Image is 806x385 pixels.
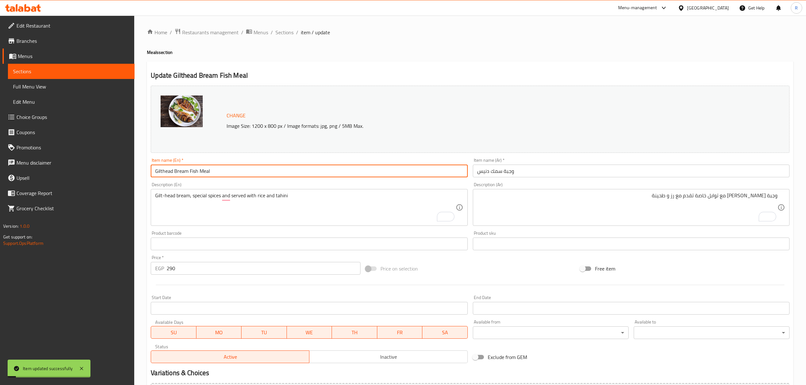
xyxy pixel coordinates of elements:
[3,201,135,216] a: Grocery Checklist
[301,29,330,36] span: item / update
[199,328,239,337] span: MO
[634,326,789,339] div: ​
[332,326,377,339] button: TH
[154,352,307,362] span: Active
[23,365,73,372] div: Item updated successfully
[155,264,164,272] p: EGP
[175,28,239,36] a: Restaurants management
[17,144,129,151] span: Promotions
[241,29,243,36] li: /
[13,68,129,75] span: Sections
[334,328,375,337] span: TH
[151,350,309,363] button: Active
[167,262,360,275] input: Please enter price
[17,189,129,197] span: Coverage Report
[488,353,527,361] span: Exclude from GEM
[296,29,298,36] li: /
[8,64,135,79] a: Sections
[309,350,468,363] button: Inactive
[275,29,294,36] a: Sections
[473,326,629,339] div: ​
[151,368,789,378] h2: Variations & Choices
[312,352,465,362] span: Inactive
[3,222,19,230] span: Version:
[473,165,789,177] input: Enter name Ar
[595,265,615,272] span: Free item
[227,111,246,120] span: Change
[3,140,135,155] a: Promotions
[154,328,194,337] span: SU
[20,222,30,230] span: 1.0.0
[147,29,167,36] a: Home
[17,205,129,212] span: Grocery Checklist
[422,326,468,339] button: SA
[3,239,43,247] a: Support.OpsPlatform
[147,49,793,55] h4: Meals section
[380,328,420,337] span: FR
[377,326,423,339] button: FR
[17,159,129,166] span: Menu disclaimer
[13,83,129,90] span: Full Menu View
[196,326,242,339] button: MO
[795,4,798,11] span: R
[3,49,135,64] a: Menus
[287,326,332,339] button: WE
[18,52,129,60] span: Menus
[161,95,203,127] img: mmw_638871884888591310
[224,109,248,122] button: Change
[687,4,729,11] div: [GEOGRAPHIC_DATA]
[151,71,789,80] h2: Update Gilthead Bream Fish Meal
[17,22,129,29] span: Edit Restaurant
[3,109,135,125] a: Choice Groups
[618,4,657,12] div: Menu-management
[3,125,135,140] a: Coupons
[8,79,135,94] a: Full Menu View
[155,192,455,223] textarea: To enrich screen reader interactions, please activate Accessibility in Grammarly extension settings
[17,113,129,121] span: Choice Groups
[170,29,172,36] li: /
[380,265,418,272] span: Price on selection
[289,328,330,337] span: WE
[147,28,793,36] nav: breadcrumb
[182,29,239,36] span: Restaurants management
[271,29,273,36] li: /
[3,155,135,170] a: Menu disclaimer
[17,174,129,182] span: Upsell
[473,238,789,250] input: Please enter product sku
[425,328,465,337] span: SA
[151,326,196,339] button: SU
[3,33,135,49] a: Branches
[151,238,467,250] input: Please enter product barcode
[3,186,135,201] a: Coverage Report
[244,328,284,337] span: TU
[151,165,467,177] input: Enter name En
[3,233,32,241] span: Get support on:
[8,94,135,109] a: Edit Menu
[3,18,135,33] a: Edit Restaurant
[13,98,129,106] span: Edit Menu
[17,37,129,45] span: Branches
[17,128,129,136] span: Coupons
[254,29,268,36] span: Menus
[477,192,777,223] textarea: To enrich screen reader interactions, please activate Accessibility in Grammarly extension settings
[246,28,268,36] a: Menus
[3,170,135,186] a: Upsell
[224,122,688,130] p: Image Size: 1200 x 800 px / Image formats: jpg, png / 5MB Max.
[241,326,287,339] button: TU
